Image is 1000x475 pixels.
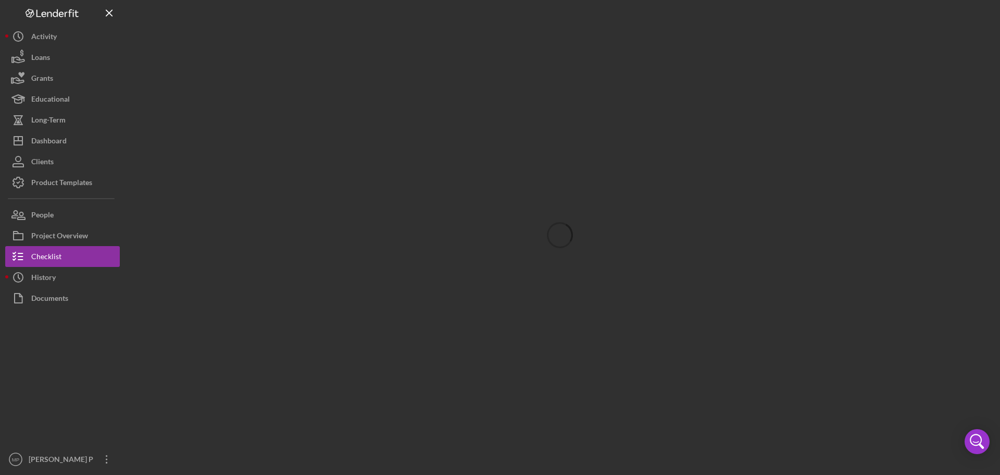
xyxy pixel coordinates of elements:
div: Long-Term [31,109,66,133]
button: History [5,267,120,288]
div: Dashboard [31,130,67,154]
div: Clients [31,151,54,175]
button: Educational [5,89,120,109]
div: Project Overview [31,225,88,249]
button: Long-Term [5,109,120,130]
button: Dashboard [5,130,120,151]
div: Checklist [31,246,61,270]
button: Product Templates [5,172,120,193]
button: Grants [5,68,120,89]
button: Checklist [5,246,120,267]
div: Activity [31,26,57,50]
div: Loans [31,47,50,70]
text: MP [12,457,19,462]
button: MP[PERSON_NAME] P [5,449,120,470]
div: Educational [31,89,70,112]
div: Documents [31,288,68,311]
div: History [31,267,56,290]
button: Documents [5,288,120,309]
div: Grants [31,68,53,91]
button: Loans [5,47,120,68]
button: Project Overview [5,225,120,246]
button: Activity [5,26,120,47]
button: Clients [5,151,120,172]
div: Product Templates [31,172,92,196]
div: People [31,204,54,228]
div: [PERSON_NAME] P [26,449,94,472]
div: Open Intercom Messenger [965,429,990,454]
button: People [5,204,120,225]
